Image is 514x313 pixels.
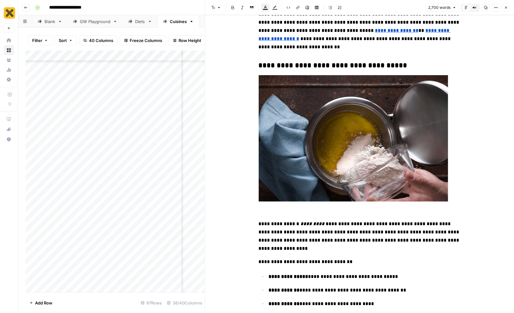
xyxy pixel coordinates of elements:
span: Sort [59,37,67,44]
a: Brand/Holidays [199,15,254,28]
a: Your Data [4,55,14,65]
span: Freeze Columns [130,37,162,44]
div: Diets [135,18,145,25]
span: 2,700 words [428,5,451,10]
button: 40 Columns [79,35,117,45]
button: Help + Support [4,134,14,144]
a: Home [4,35,14,45]
button: Freeze Columns [120,35,166,45]
div: 38/40 Columns [164,298,205,308]
button: Filter [28,35,52,45]
button: What's new? [4,124,14,134]
span: Filter [32,37,42,44]
div: 97 Rows [138,298,164,308]
a: Diets [123,15,157,28]
div: Blank [44,18,55,25]
a: Browse [4,45,14,55]
div: Cuisines [170,18,187,25]
a: Cuisines [157,15,199,28]
button: 2,700 words [425,3,459,12]
button: Row Height [169,35,205,45]
span: Add Row [35,300,52,306]
span: 40 Columns [89,37,113,44]
a: Blank [32,15,68,28]
button: Sort [55,35,77,45]
span: Row Height [179,37,201,44]
a: Usage [4,65,14,75]
div: GW Playground [80,18,110,25]
button: Add Row [26,298,56,308]
a: AirOps Academy [4,114,14,124]
button: Workspace: CookUnity [4,5,14,21]
a: Settings [4,75,14,85]
img: CookUnity Logo [4,7,15,19]
a: GW Playground [68,15,123,28]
